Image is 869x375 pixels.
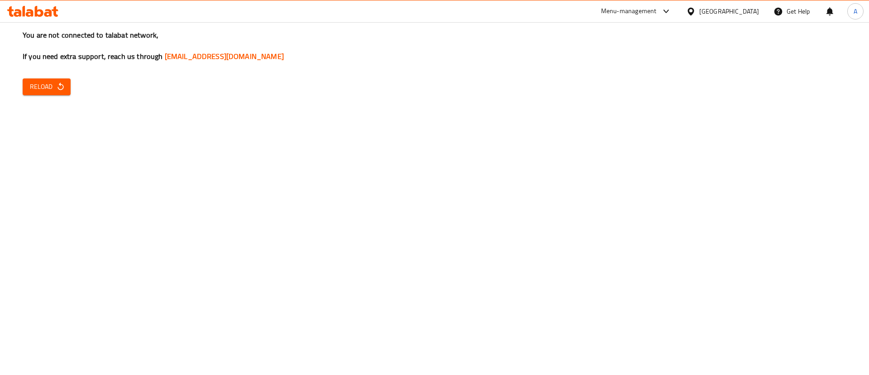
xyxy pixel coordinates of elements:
button: Reload [23,78,71,95]
span: Reload [30,81,63,93]
span: A [854,6,857,16]
div: [GEOGRAPHIC_DATA] [699,6,759,16]
div: Menu-management [601,6,657,17]
a: [EMAIL_ADDRESS][DOMAIN_NAME] [165,49,284,63]
h3: You are not connected to talabat network, If you need extra support, reach us through [23,30,846,62]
